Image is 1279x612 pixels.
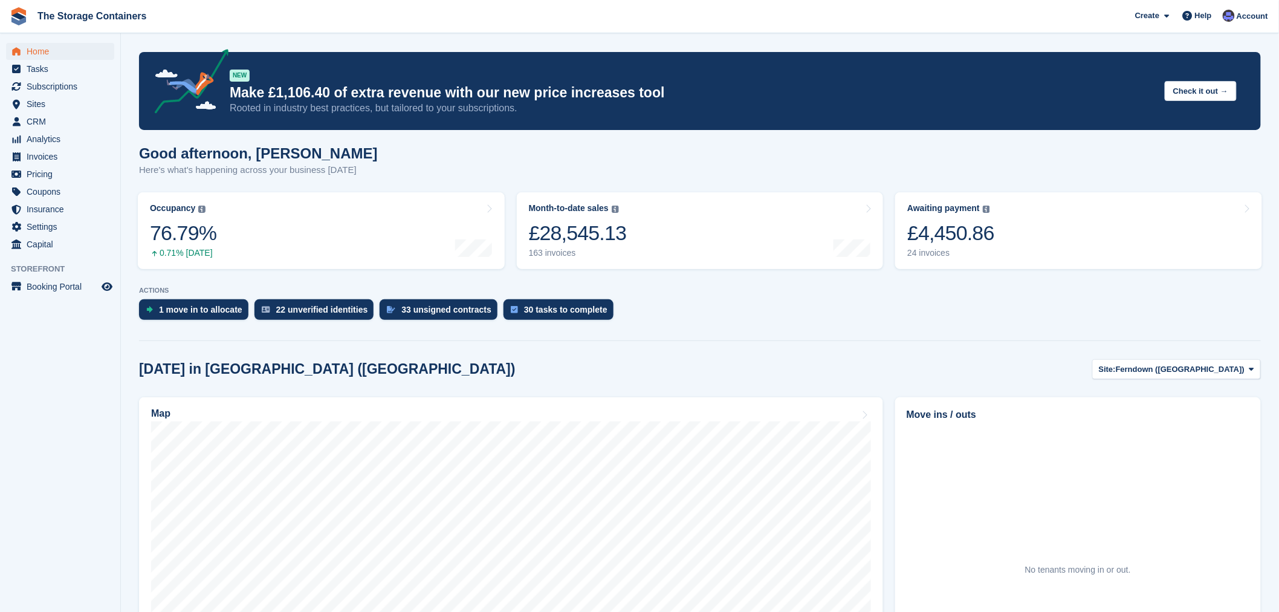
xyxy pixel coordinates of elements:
div: 1 move in to allocate [159,305,242,314]
a: menu [6,148,114,165]
div: Occupancy [150,203,195,213]
div: 163 invoices [529,248,627,258]
span: Insurance [27,201,99,218]
span: CRM [27,113,99,130]
a: menu [6,96,114,112]
a: menu [6,218,114,235]
a: menu [6,278,114,295]
a: Preview store [100,279,114,294]
a: menu [6,60,114,77]
p: Rooted in industry best practices, but tailored to your subscriptions. [230,102,1155,115]
span: Account [1237,10,1268,22]
div: 24 invoices [907,248,994,258]
img: contract_signature_icon-13c848040528278c33f63329250d36e43548de30e8caae1d1a13099fd9432cc5.svg [387,306,395,313]
span: Help [1195,10,1212,22]
div: 76.79% [150,221,216,246]
a: The Storage Containers [33,6,151,26]
img: move_ins_to_allocate_icon-fdf77a2bb77ea45bf5b3d319d69a93e2d87916cf1d5bf7949dd705db3b84f3ca.svg [146,306,153,313]
span: Settings [27,218,99,235]
a: 30 tasks to complete [504,299,620,326]
a: menu [6,201,114,218]
div: 33 unsigned contracts [401,305,491,314]
div: NEW [230,70,250,82]
div: 22 unverified identities [276,305,368,314]
img: icon-info-grey-7440780725fd019a000dd9b08b2336e03edf1995a4989e88bcd33f0948082b44.svg [612,206,619,213]
p: ACTIONS [139,287,1261,295]
img: Dan Excell [1223,10,1235,22]
button: Site: Ferndown ([GEOGRAPHIC_DATA]) [1092,359,1261,379]
a: menu [6,236,114,253]
p: Make £1,106.40 of extra revenue with our new price increases tool [230,84,1155,102]
p: Here's what's happening across your business [DATE] [139,163,378,177]
div: 0.71% [DATE] [150,248,216,258]
div: Awaiting payment [907,203,980,213]
img: stora-icon-8386f47178a22dfd0bd8f6a31ec36ba5ce8667c1dd55bd0f319d3a0aa187defe.svg [10,7,28,25]
span: Create [1135,10,1159,22]
h2: [DATE] in [GEOGRAPHIC_DATA] ([GEOGRAPHIC_DATA]) [139,361,516,377]
a: menu [6,43,114,60]
a: 1 move in to allocate [139,299,254,326]
h2: Move ins / outs [907,408,1249,422]
span: Analytics [27,131,99,148]
span: Tasks [27,60,99,77]
a: menu [6,183,114,200]
img: verify_identity-adf6edd0f0f0b5bbfe63781bf79b02c33cf7c696d77639b501bdc392416b5a36.svg [262,306,270,313]
div: Month-to-date sales [529,203,609,213]
div: No tenants moving in or out. [1025,564,1131,576]
div: £28,545.13 [529,221,627,246]
a: menu [6,166,114,183]
a: menu [6,113,114,130]
div: £4,450.86 [907,221,994,246]
span: Sites [27,96,99,112]
img: task-75834270c22a3079a89374b754ae025e5fb1db73e45f91037f5363f120a921f8.svg [511,306,518,313]
div: 30 tasks to complete [524,305,607,314]
img: icon-info-grey-7440780725fd019a000dd9b08b2336e03edf1995a4989e88bcd33f0948082b44.svg [198,206,206,213]
span: Pricing [27,166,99,183]
h1: Good afternoon, [PERSON_NAME] [139,145,378,161]
img: price-adjustments-announcement-icon-8257ccfd72463d97f412b2fc003d46551f7dbcb40ab6d574587a9cd5c0d94... [144,49,229,118]
a: 22 unverified identities [254,299,380,326]
a: menu [6,131,114,148]
h2: Map [151,408,170,419]
span: Coupons [27,183,99,200]
a: Occupancy 76.79% 0.71% [DATE] [138,192,505,269]
img: icon-info-grey-7440780725fd019a000dd9b08b2336e03edf1995a4989e88bcd33f0948082b44.svg [983,206,990,213]
span: Invoices [27,148,99,165]
button: Check it out → [1165,81,1237,101]
a: menu [6,78,114,95]
span: Booking Portal [27,278,99,295]
span: Capital [27,236,99,253]
a: 33 unsigned contracts [380,299,504,326]
span: Subscriptions [27,78,99,95]
span: Home [27,43,99,60]
a: Awaiting payment £4,450.86 24 invoices [895,192,1262,269]
span: Site: [1099,363,1116,376]
a: Month-to-date sales £28,545.13 163 invoices [517,192,884,269]
span: Ferndown ([GEOGRAPHIC_DATA]) [1116,363,1245,376]
span: Storefront [11,263,120,275]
